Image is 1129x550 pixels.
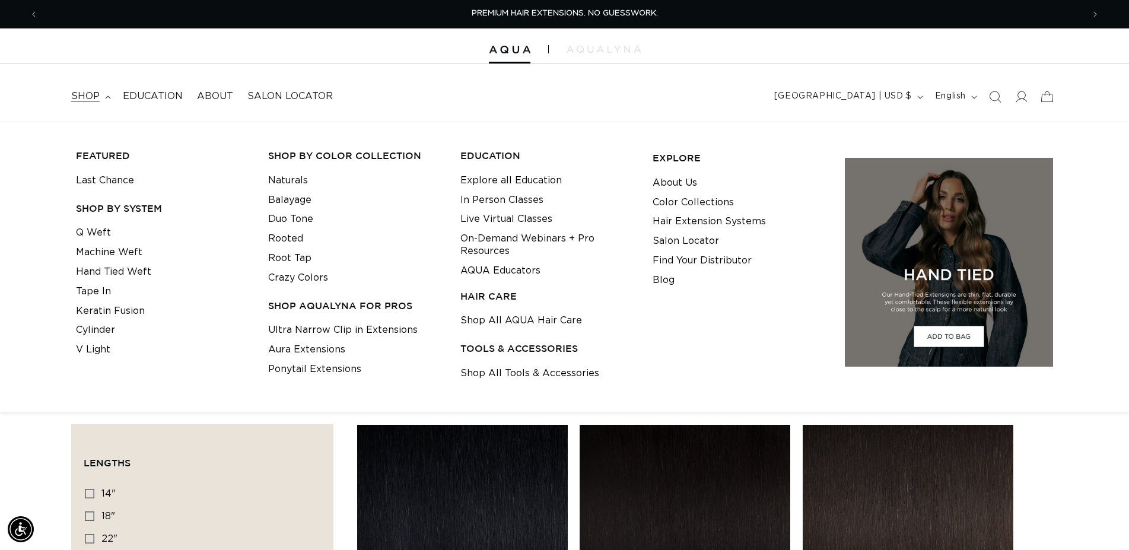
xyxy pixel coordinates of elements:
summary: shop [64,83,116,110]
a: Ponytail Extensions [268,360,361,379]
a: In Person Classes [460,190,543,210]
a: Last Chance [76,171,134,190]
span: Lengths [84,457,131,468]
summary: Search [982,84,1008,110]
a: Education [116,83,190,110]
a: Cylinder [76,320,115,340]
span: [GEOGRAPHIC_DATA] | USD $ [774,90,912,103]
a: Find Your Distributor [653,251,752,271]
a: Machine Weft [76,243,142,262]
h3: SHOP BY SYSTEM [76,202,250,215]
span: Salon Locator [247,90,333,103]
a: Aura Extensions [268,340,345,360]
span: English [935,90,966,103]
a: Color Collections [653,193,734,212]
h3: EDUCATION [460,150,634,162]
a: Duo Tone [268,209,313,229]
a: AQUA Educators [460,261,540,281]
h3: HAIR CARE [460,290,634,303]
button: Previous announcement [21,3,47,26]
h3: Shop AquaLyna for Pros [268,300,442,312]
img: aqualyna.com [567,46,641,53]
a: Blog [653,271,675,290]
button: [GEOGRAPHIC_DATA] | USD $ [767,85,928,108]
a: Q Weft [76,223,111,243]
a: Salon Locator [240,83,340,110]
span: PREMIUM HAIR EXTENSIONS. NO GUESSWORK. [472,9,658,17]
span: 18" [101,511,115,521]
a: On-Demand Webinars + Pro Resources [460,229,634,261]
a: Shop All AQUA Hair Care [460,311,582,330]
a: Naturals [268,171,308,190]
summary: Lengths (0 selected) [84,437,321,479]
a: Live Virtual Classes [460,209,552,229]
h3: EXPLORE [653,152,826,164]
a: Explore all Education [460,171,562,190]
span: 14" [101,489,116,498]
h3: Shop by Color Collection [268,150,442,162]
a: Rooted [268,229,303,249]
span: Education [123,90,183,103]
span: shop [71,90,100,103]
a: Hand Tied Weft [76,262,151,282]
a: About [190,83,240,110]
a: About Us [653,173,697,193]
button: Next announcement [1082,3,1108,26]
h3: FEATURED [76,150,250,162]
span: About [197,90,233,103]
a: Balayage [268,190,311,210]
a: V Light [76,340,110,360]
a: Crazy Colors [268,268,328,288]
a: Hair Extension Systems [653,212,766,231]
img: Aqua Hair Extensions [489,46,530,54]
div: Accessibility Menu [8,516,34,542]
button: English [928,85,982,108]
a: Salon Locator [653,231,719,251]
a: Tape In [76,282,111,301]
a: Root Tap [268,249,311,268]
span: 22" [101,534,117,543]
a: Shop All Tools & Accessories [460,364,599,383]
h3: TOOLS & ACCESSORIES [460,342,634,355]
a: Keratin Fusion [76,301,145,321]
a: Ultra Narrow Clip in Extensions [268,320,418,340]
